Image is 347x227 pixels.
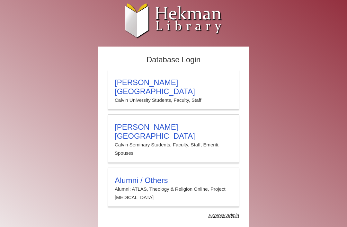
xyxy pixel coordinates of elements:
summary: Alumni / OthersAlumni: ATLAS, Theology & Religion Online, Project [MEDICAL_DATA] [115,176,232,202]
a: [PERSON_NAME][GEOGRAPHIC_DATA]Calvin Seminary Students, Faculty, Staff, Emeriti, Spouses [108,114,239,163]
h3: [PERSON_NAME][GEOGRAPHIC_DATA] [115,123,232,141]
h3: [PERSON_NAME][GEOGRAPHIC_DATA] [115,78,232,96]
p: Alumni: ATLAS, Theology & Religion Online, Project [MEDICAL_DATA] [115,185,232,202]
a: [PERSON_NAME][GEOGRAPHIC_DATA]Calvin University Students, Faculty, Staff [108,70,239,109]
dfn: Use Alumni login [209,213,239,218]
p: Calvin University Students, Faculty, Staff [115,96,232,104]
h2: Database Login [105,53,242,66]
h3: Alumni / Others [115,176,232,185]
p: Calvin Seminary Students, Faculty, Staff, Emeriti, Spouses [115,141,232,158]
